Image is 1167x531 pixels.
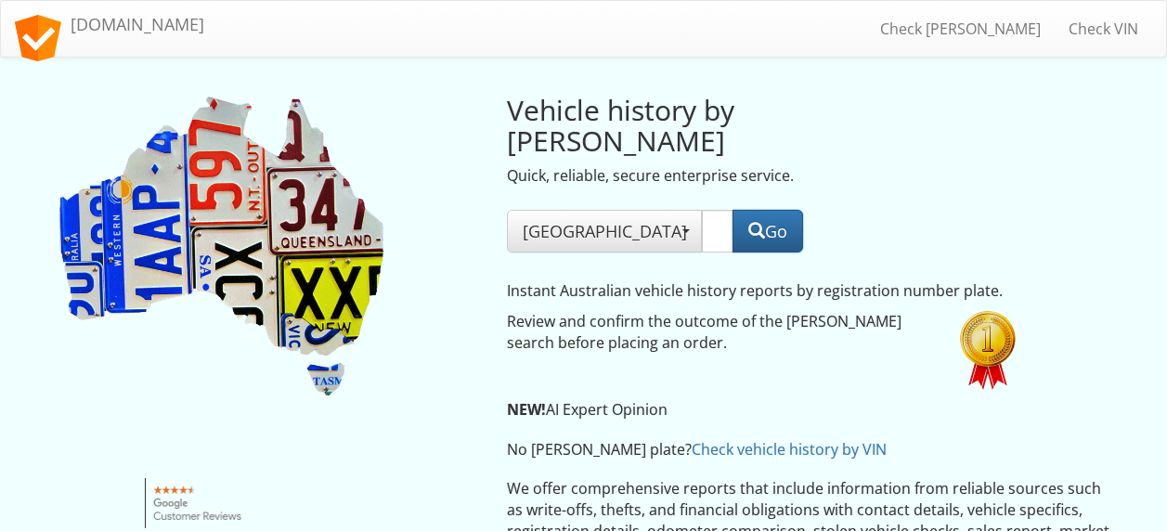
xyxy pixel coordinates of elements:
[15,15,61,61] img: logo.svg
[507,399,546,420] strong: NEW!
[507,210,702,253] button: [GEOGRAPHIC_DATA]
[692,439,887,460] a: Check vehicle history by VIN
[523,220,686,242] span: [GEOGRAPHIC_DATA]
[507,439,1022,460] p: No [PERSON_NAME] plate?
[866,6,1055,52] a: Check [PERSON_NAME]
[507,95,932,156] h2: Vehicle history by [PERSON_NAME]
[702,210,733,253] input: Rego
[507,399,1022,421] p: AI Expert Opinion
[960,311,1016,390] img: 1st.png
[507,165,932,187] p: Quick, reliable, secure enterprise service.
[1055,6,1152,52] a: Check VIN
[55,95,389,400] img: Rego Check
[507,311,932,354] p: Review and confirm the outcome of the [PERSON_NAME] search before placing an order.
[733,210,803,253] button: Go
[1,1,218,47] a: [DOMAIN_NAME]
[145,478,252,528] img: Google customer reviews
[507,280,1022,302] p: Instant Australian vehicle history reports by registration number plate.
